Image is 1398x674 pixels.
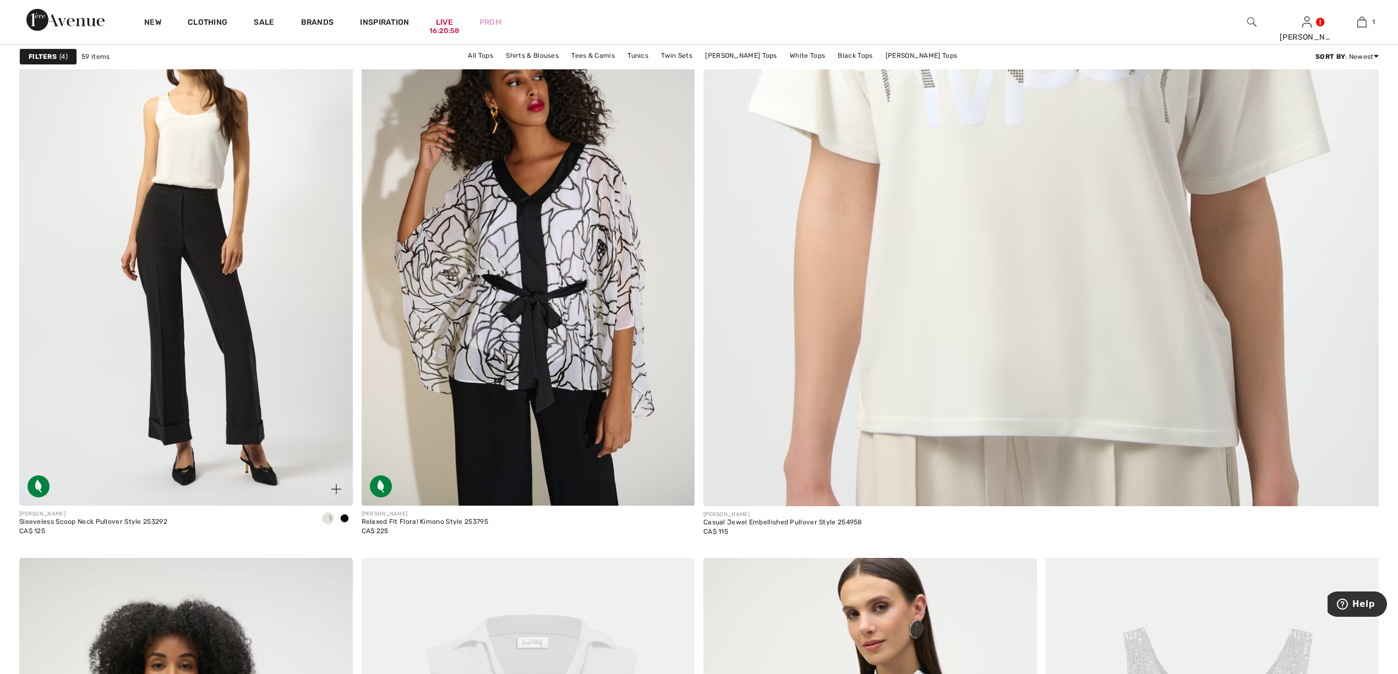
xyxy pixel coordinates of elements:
img: Sustainable Fabric [370,475,392,497]
div: Black [336,510,353,528]
a: White Tops [784,48,831,63]
a: Shirts & Blouses [500,48,564,63]
a: Sale [254,18,274,29]
strong: Sort By [1315,53,1345,61]
span: 1 [1372,17,1375,27]
a: Clothing [188,18,227,29]
div: : Newest [1315,52,1379,62]
div: [PERSON_NAME] [1280,31,1334,43]
img: My Info [1302,15,1312,29]
a: Black Tops [832,48,878,63]
a: Twin Sets [656,48,698,63]
img: My Bag [1357,15,1367,29]
span: CA$ 125 [19,527,45,535]
span: 59 items [81,52,110,62]
img: Relaxed Fit Floral Kimono Style 253795. Vanilla/Black [362,6,695,506]
div: [PERSON_NAME] [703,511,862,519]
div: Winter White [320,510,336,528]
a: Live16:20:58 [436,17,453,28]
span: CA$ 115 [703,528,728,535]
span: 4 [59,52,68,62]
a: All Tops [462,48,498,63]
a: Sleeveless Scoop Neck Pullover Style 253292. Winter White [19,6,353,506]
div: Relaxed Fit Floral Kimono Style 253795 [362,518,488,526]
a: [PERSON_NAME] Tops [880,48,963,63]
a: New [144,18,161,29]
div: 16:20:58 [429,26,459,36]
div: Sleeveless Scoop Neck Pullover Style 253292 [19,518,167,526]
div: Casual Jewel Embellished Pullover Style 254958 [703,519,862,527]
a: Tunics [622,48,654,63]
span: Inspiration [360,18,409,29]
div: [PERSON_NAME] [19,510,167,518]
img: plus_v2.svg [331,484,341,494]
span: CA$ 225 [362,527,389,535]
iframe: Opens a widget where you can find more information [1328,591,1387,619]
a: Tees & Camis [566,48,620,63]
a: [PERSON_NAME] Tops [700,48,782,63]
img: 1ère Avenue [26,9,105,31]
a: Sign In [1302,17,1312,27]
a: 1 [1335,15,1389,29]
img: search the website [1247,15,1257,29]
a: Prom [479,17,501,28]
img: Sustainable Fabric [28,475,50,497]
div: [PERSON_NAME] [362,510,488,518]
strong: Filters [29,52,57,62]
a: Brands [301,18,334,29]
